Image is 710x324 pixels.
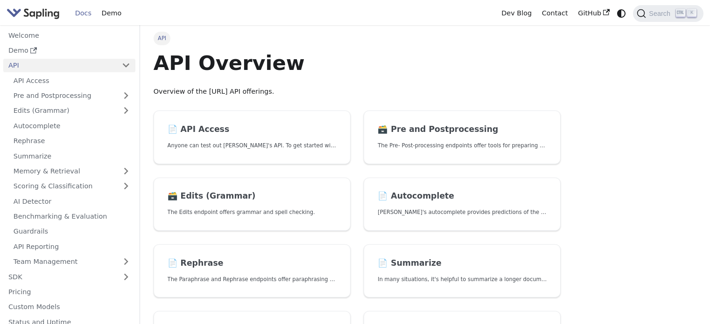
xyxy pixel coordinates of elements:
a: 📄️ RephraseThe Paraphrase and Rephrase endpoints offer paraphrasing for particular styles. [154,244,351,298]
button: Expand sidebar category 'SDK' [117,270,135,283]
a: Edits (Grammar) [8,104,135,117]
a: Rephrase [8,134,135,148]
a: Pre and Postprocessing [8,89,135,103]
a: Guardrails [8,225,135,238]
p: Sapling's autocomplete provides predictions of the next few characters or words [378,208,547,217]
a: Team Management [8,255,135,269]
p: The Pre- Post-processing endpoints offer tools for preparing your text data for ingestation as we... [378,141,547,150]
a: Contact [537,6,573,21]
a: Docs [70,6,97,21]
a: Demo [97,6,127,21]
a: API [3,59,117,72]
a: Sapling.ai [7,7,63,20]
p: Overview of the [URL] API offerings. [154,86,561,97]
h2: Pre and Postprocessing [378,124,547,135]
a: Pricing [3,285,135,299]
a: API Access [8,74,135,87]
p: The Edits endpoint offers grammar and spell checking. [168,208,337,217]
a: Demo [3,44,135,57]
a: 📄️ SummarizeIn many situations, it's helpful to summarize a longer document into a shorter, more ... [364,244,561,298]
a: Custom Models [3,300,135,314]
nav: Breadcrumbs [154,32,561,45]
p: The Paraphrase and Rephrase endpoints offer paraphrasing for particular styles. [168,275,337,284]
h2: Rephrase [168,258,337,269]
button: Search (Ctrl+K) [633,5,703,22]
a: Benchmarking & Evaluation [8,210,135,223]
span: Search [646,10,676,17]
img: Sapling.ai [7,7,60,20]
a: 📄️ Autocomplete[PERSON_NAME]'s autocomplete provides predictions of the next few characters or words [364,178,561,231]
a: Dev Blog [496,6,536,21]
button: Collapse sidebar category 'API' [117,59,135,72]
h2: API Access [168,124,337,135]
a: Memory & Retrieval [8,165,135,178]
a: AI Detector [8,194,135,208]
a: SDK [3,270,117,283]
a: 📄️ API AccessAnyone can test out [PERSON_NAME]'s API. To get started with the API, simply: [154,110,351,164]
a: Scoring & Classification [8,179,135,193]
kbd: K [687,9,696,17]
a: 🗃️ Edits (Grammar)The Edits endpoint offers grammar and spell checking. [154,178,351,231]
h1: API Overview [154,50,561,76]
p: In many situations, it's helpful to summarize a longer document into a shorter, more easily diges... [378,275,547,284]
a: 🗃️ Pre and PostprocessingThe Pre- Post-processing endpoints offer tools for preparing your text d... [364,110,561,164]
a: Autocomplete [8,119,135,132]
a: Summarize [8,149,135,163]
span: API [154,32,171,45]
p: Anyone can test out Sapling's API. To get started with the API, simply: [168,141,337,150]
a: Welcome [3,28,135,42]
h2: Autocomplete [378,191,547,201]
h2: Edits (Grammar) [168,191,337,201]
button: Switch between dark and light mode (currently system mode) [615,7,628,20]
a: API Reporting [8,240,135,253]
h2: Summarize [378,258,547,269]
a: GitHub [573,6,614,21]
